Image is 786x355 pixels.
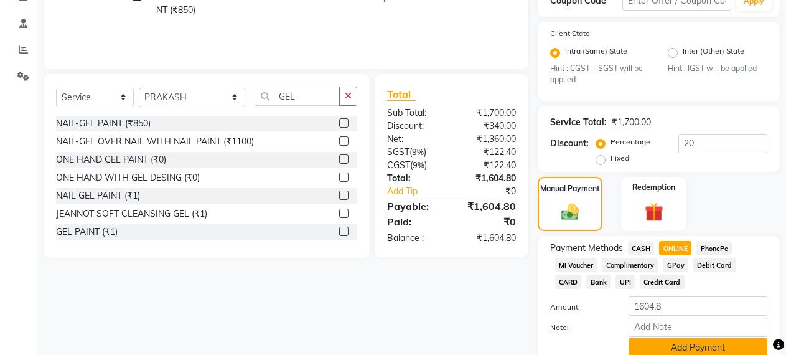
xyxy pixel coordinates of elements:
span: CGST [387,159,410,171]
label: Fixed [611,153,629,164]
div: ₹0 [464,185,525,198]
label: Manual Payment [540,183,600,194]
span: ONLINE [659,241,691,255]
a: Add Tip [378,185,464,198]
span: 9% [412,147,424,157]
div: JEANNOT SOFT CLEANSING GEL (₹1) [56,207,207,220]
div: ₹1,604.80 [451,232,525,245]
div: ₹1,604.80 [451,199,525,214]
span: MI Voucher [555,258,597,272]
div: ₹340.00 [451,120,525,133]
div: ₹1,700.00 [612,116,651,129]
div: ₹1,604.80 [451,172,525,185]
span: Payment Methods [550,242,623,255]
div: ₹0 [451,214,525,229]
span: Complimentary [602,258,658,272]
div: Discount: [550,137,589,150]
div: ( ) [378,159,451,172]
span: Debit Card [693,258,736,272]
label: Redemption [632,182,675,193]
div: ₹1,700.00 [451,107,525,120]
div: Service Total: [550,116,607,129]
div: NAIL GEL PAINT (₹1) [56,189,140,202]
div: Sub Total: [378,107,451,120]
img: _gift.svg [639,201,670,224]
div: Payable: [378,199,451,214]
small: Hint : IGST will be applied [668,63,767,74]
label: Percentage [611,136,650,148]
span: Total [387,88,416,101]
label: Note: [541,322,619,333]
span: PhonePe [696,241,732,255]
span: CASH [628,241,655,255]
div: Paid: [378,214,451,229]
span: 9% [413,160,424,170]
label: Amount: [541,301,619,313]
div: Net: [378,133,451,146]
div: ONE HAND GEL PAINT (₹0) [56,153,166,166]
div: GEL PAINT (₹1) [56,225,118,239]
img: _cash.svg [556,202,584,222]
div: NAIL-GEL OVER NAIL WITH NAIL PAINT (₹1100) [56,135,254,148]
span: CARD [555,275,582,289]
div: Balance : [378,232,451,245]
span: SGST [387,146,409,158]
input: Amount [629,296,767,316]
span: Credit Card [640,275,685,289]
div: ₹122.40 [451,159,525,172]
div: ONE HAND WITH GEL DESING (₹0) [56,171,200,184]
div: Total: [378,172,451,185]
div: ( ) [378,146,451,159]
input: Search or Scan [255,87,340,106]
label: Client State [550,28,590,39]
span: UPI [615,275,635,289]
div: Discount: [378,120,451,133]
div: ₹1,360.00 [451,133,525,146]
label: Intra (Same) State [565,45,627,60]
label: Inter (Other) State [683,45,744,60]
div: ₹122.40 [451,146,525,159]
small: Hint : CGST + SGST will be applied [550,63,650,86]
span: Bank [586,275,611,289]
span: GPay [663,258,688,272]
input: Add Note [629,318,767,337]
div: NAIL-GEL PAINT (₹850) [56,117,151,130]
